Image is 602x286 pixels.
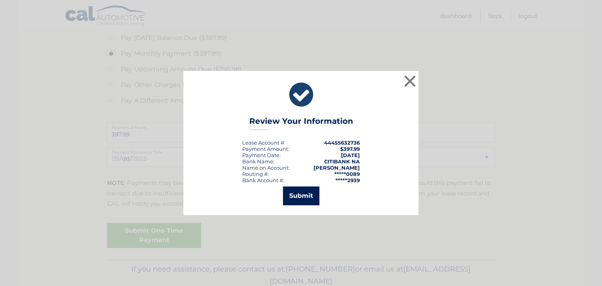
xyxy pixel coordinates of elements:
button: Submit [283,186,319,205]
div: Bank Name: [242,158,274,165]
div: Lease Account #: [242,139,285,146]
div: : [242,152,281,158]
strong: CITIBANK NA [324,158,360,165]
button: × [402,73,418,89]
div: Bank Account #: [242,177,284,183]
span: Payment Date [242,152,279,158]
span: [DATE] [341,152,360,158]
div: Routing #: [242,171,269,177]
strong: [PERSON_NAME] [314,165,360,171]
div: Payment Amount: [242,146,289,152]
strong: 44455632736 [324,139,360,146]
h3: Review Your Information [249,116,353,130]
div: Name on Account: [242,165,290,171]
span: $397.99 [340,146,360,152]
